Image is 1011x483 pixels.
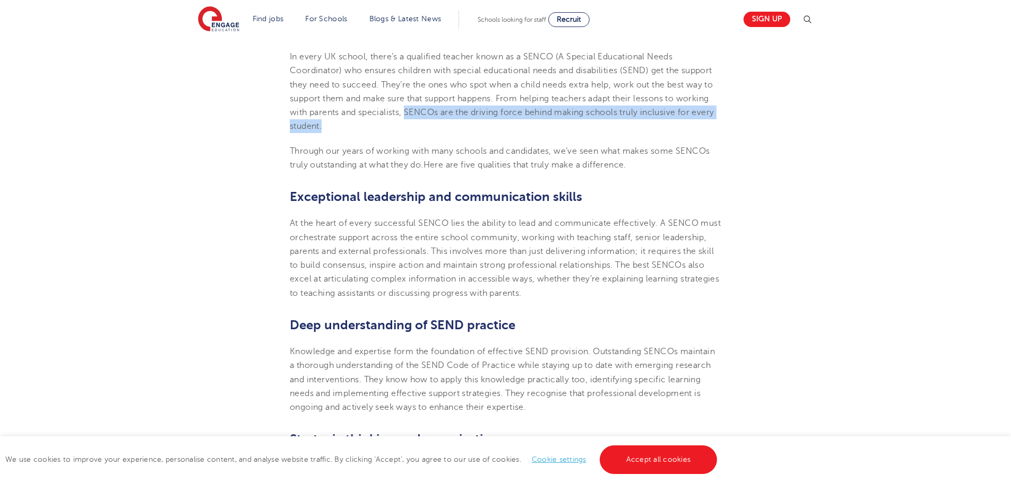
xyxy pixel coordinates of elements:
[253,15,284,23] a: Find jobs
[600,445,718,474] a: Accept all cookies
[290,189,582,204] span: Exceptional leadership and communication skills
[369,15,442,23] a: Blogs & Latest News
[198,6,239,33] img: Engage Education
[290,318,515,332] span: Deep understanding of SEND practice
[290,347,715,412] span: Knowledge and expertise form the foundation of effective SEND provision. Outstanding SENCOs maint...
[290,432,499,446] span: Strategic thinking and organisation
[305,15,347,23] a: For Schools
[532,455,586,463] a: Cookie settings
[5,455,720,463] span: We use cookies to improve your experience, personalise content, and analyse website traffic. By c...
[290,218,721,297] span: At the heart of every successful SENCO lies the ability to lead and communicate effectively. A SE...
[478,16,546,23] span: Schools looking for staff
[744,12,790,27] a: Sign up
[290,146,710,170] span: Through our years of working with many schools and candidates, we’ve seen what makes some SENCOs ...
[424,160,624,170] span: Here are five qualities that truly make a difference
[548,12,590,27] a: Recruit
[290,52,714,131] span: In every UK school, there’s a qualified teacher known as a SENCO (A Special Educational Needs Coo...
[557,15,581,23] span: Recruit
